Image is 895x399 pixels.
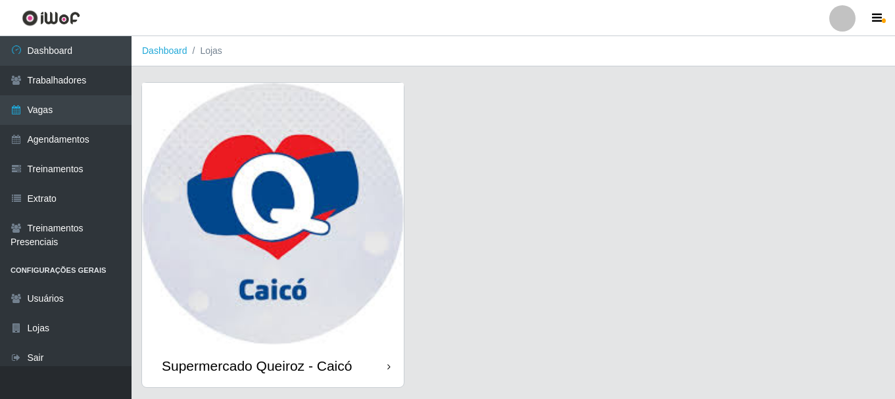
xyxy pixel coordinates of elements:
[22,10,80,26] img: CoreUI Logo
[142,45,187,56] a: Dashboard
[132,36,895,66] nav: breadcrumb
[142,83,404,387] a: Supermercado Queiroz - Caicó
[142,83,404,344] img: cardImg
[162,358,352,374] div: Supermercado Queiroz - Caicó
[187,44,222,58] li: Lojas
